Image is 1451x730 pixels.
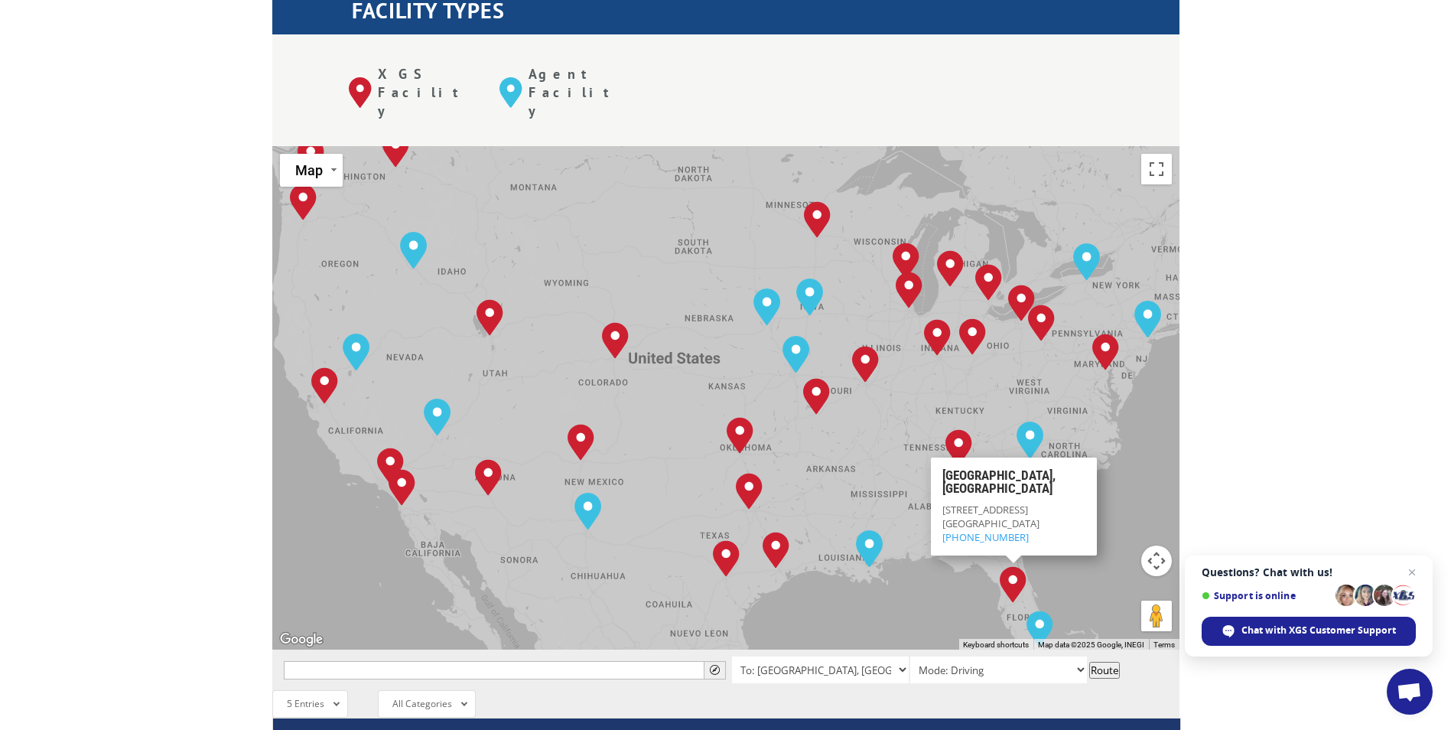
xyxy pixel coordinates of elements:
div: Pittsburgh, PA [1022,298,1061,347]
div: San Antonio, TX [707,534,746,583]
button: Map camera controls [1141,546,1172,576]
div: Detroit, MI [969,258,1008,307]
span: Map [295,162,323,178]
span: Questions? Chat with us! [1202,566,1416,578]
div: Reno, NV [337,328,376,376]
div: Indianapolis, IN [918,313,957,362]
div: Houston, TX [756,526,795,575]
div: Rochester, NY [1067,237,1106,286]
div: Jacksonville, FL [996,516,1035,565]
button: Change map style [280,154,343,187]
span: 5 Entries [287,697,324,710]
div: Phoenix, AZ [469,453,508,502]
div: Albuquerque, NM [561,418,600,467]
div: Springfield, MO [797,372,836,421]
div: Elizabeth, NJ [1128,295,1167,344]
div: Minneapolis, MN [798,195,837,244]
button: Route [1089,662,1120,679]
div: Des Moines, IA [790,272,829,321]
div: Tracy, CA [305,361,344,410]
span: [STREET_ADDRESS] [942,502,1027,516]
p: Agent Facility [529,65,627,119]
a: Terms [1153,640,1175,649]
div: Denver, CO [596,316,635,365]
span: Chat with XGS Customer Support [1241,624,1396,637]
div: Chicago, IL [890,266,929,314]
div: San Diego, CA [382,463,421,512]
div: Boise, ID [394,226,433,275]
div: Cleveland, OH [1002,279,1041,328]
div: Miami, FL [1020,605,1059,653]
div: Lakeland, FL [994,560,1033,609]
a: [PHONE_NUMBER] [942,530,1028,544]
div: Spokane, WA [376,125,415,174]
div: Open chat [1387,669,1433,715]
span: Close [1079,463,1090,474]
div: Portland, OR [284,178,323,226]
span: Map data ©2025 Google, INEGI [1038,640,1144,649]
div: Dallas, TX [730,467,769,516]
div: Omaha, NE [747,282,786,331]
span: All Categories [392,697,452,710]
div: Charlotte, NC [1010,416,1049,464]
div: Baltimore, MD [1086,328,1125,376]
div: St. Louis, MO [846,340,885,389]
button: Drag Pegman onto the map to open Street View [1141,601,1172,631]
div: Chat with XGS Customer Support [1202,617,1416,646]
span: Close chat [1403,563,1421,582]
button:  [704,661,726,679]
div: Tunnel Hill, GA [939,423,978,472]
button: Toggle fullscreen view [1141,154,1172,184]
button: Keyboard shortcuts [963,640,1029,650]
span:  [710,665,720,675]
div: Oklahoma City, OK [721,411,760,460]
div: New Orleans, LA [850,524,889,573]
div: Salt Lake City, UT [470,293,509,342]
h3: [GEOGRAPHIC_DATA], [GEOGRAPHIC_DATA] [942,468,1085,502]
div: Grand Rapids, MI [931,244,970,293]
p: XGS Facility [378,65,477,119]
div: El Paso, TX [568,487,607,536]
img: Google [276,630,327,650]
div: Dayton, OH [953,312,992,361]
span: Support is online [1202,590,1330,601]
span: [GEOGRAPHIC_DATA] [942,516,1039,530]
div: Milwaukee, WI [887,236,926,285]
div: Kansas City, MO [776,330,815,379]
div: Las Vegas, NV [418,393,457,442]
a: Open this area in Google Maps (opens a new window) [276,630,327,650]
div: Chino, CA [371,442,410,490]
